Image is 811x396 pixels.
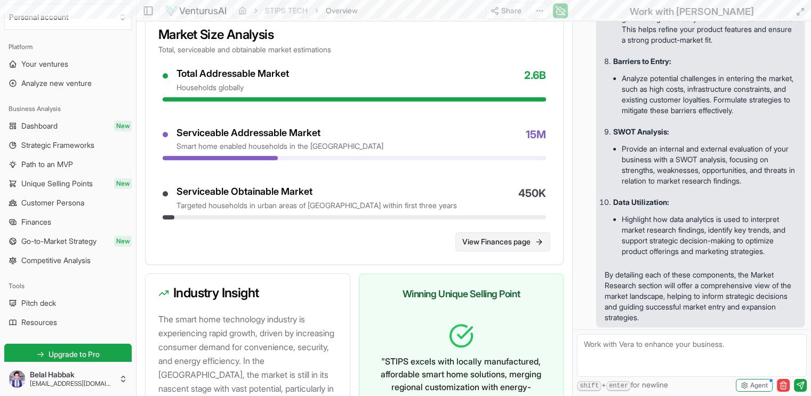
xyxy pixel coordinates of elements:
[4,175,132,192] a: Unique Selling PointsNew
[622,212,796,259] li: Highlight how data analytics is used to interpret market research findings, identify key trends, ...
[176,186,457,198] div: Serviceable Obtainable Market
[9,370,26,387] img: ACg8ocIqfLGnhhDPTW0zV7jfo2iOU6EPVMg4andeLbcyqaEFEjsLS576=s96-c
[526,127,546,152] span: 15M
[372,287,551,302] h3: Winning Unique Selling Point
[21,255,91,266] span: Competitive Analysis
[21,236,97,247] span: Go-to-Market Strategy
[736,379,773,392] button: Agent
[524,68,546,93] span: 2.6B
[4,252,132,269] a: Competitive Analysis
[622,141,796,188] li: Provide an internal and external evaluation of your business with a SWOT analysis, focusing on st...
[750,381,768,390] span: Agent
[4,156,132,173] a: Path to an MVP
[176,200,457,211] div: targeted households in urban areas of [GEOGRAPHIC_DATA] within first three years
[21,59,68,69] span: Your ventures
[577,379,668,391] span: + for newline
[4,295,132,312] a: Pitch deck
[176,68,289,80] div: Total Addressable Market
[21,159,73,170] span: Path to an MVP
[4,344,132,365] a: Upgrade to Pro
[21,78,92,89] span: Analyze new venture
[21,217,51,227] span: Finances
[4,278,132,295] div: Tools
[21,317,57,328] span: Resources
[4,366,132,392] button: Belal Habbak[EMAIL_ADDRESS][DOMAIN_NAME]
[176,127,383,139] div: Serviceable Addressable Market
[4,233,132,250] a: Go-to-Market StrategyNew
[4,38,132,56] div: Platform
[30,379,115,388] span: [EMAIL_ADDRESS][DOMAIN_NAME]
[158,28,550,41] h3: Market Size Analysis
[21,140,94,151] span: Strategic Frameworks
[613,127,669,136] strong: SWOT Analysis:
[455,232,550,251] a: View Finances page
[176,141,383,152] div: smart home enabled households in the [GEOGRAPHIC_DATA]
[613,197,669,207] strong: Data Utilization:
[4,194,132,211] a: Customer Persona
[21,197,84,208] span: Customer Persona
[114,121,132,131] span: New
[21,298,56,308] span: Pitch deck
[4,100,132,117] div: Business Analysis
[622,71,796,118] li: Analyze potential challenges in entering the market, such as high costs, infrastructure constrain...
[622,1,796,47] li: Conduct surveys, focus groups, and interviews to gather insights directly from future or current ...
[176,82,289,93] div: households globally
[158,287,337,299] h3: Industry Insight
[4,56,132,73] a: Your ventures
[49,349,100,360] span: Upgrade to Pro
[577,381,601,391] kbd: shift
[4,117,132,134] a: DashboardNew
[21,178,93,189] span: Unique Selling Points
[4,314,132,331] a: Resources
[4,137,132,154] a: Strategic Frameworks
[4,213,132,231] a: Finances
[605,270,796,323] p: By detailing each of these components, the Market Research section will offer a comprehensive vie...
[518,186,546,211] span: 450K
[158,44,550,55] p: Total, serviceable and obtainable market estimations
[21,121,58,131] span: Dashboard
[613,57,671,66] strong: Barriers to Entry:
[606,381,631,391] kbd: enter
[4,75,132,92] a: Analyze new venture
[30,370,115,379] span: Belal Habbak
[114,236,132,247] span: New
[114,178,132,189] span: New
